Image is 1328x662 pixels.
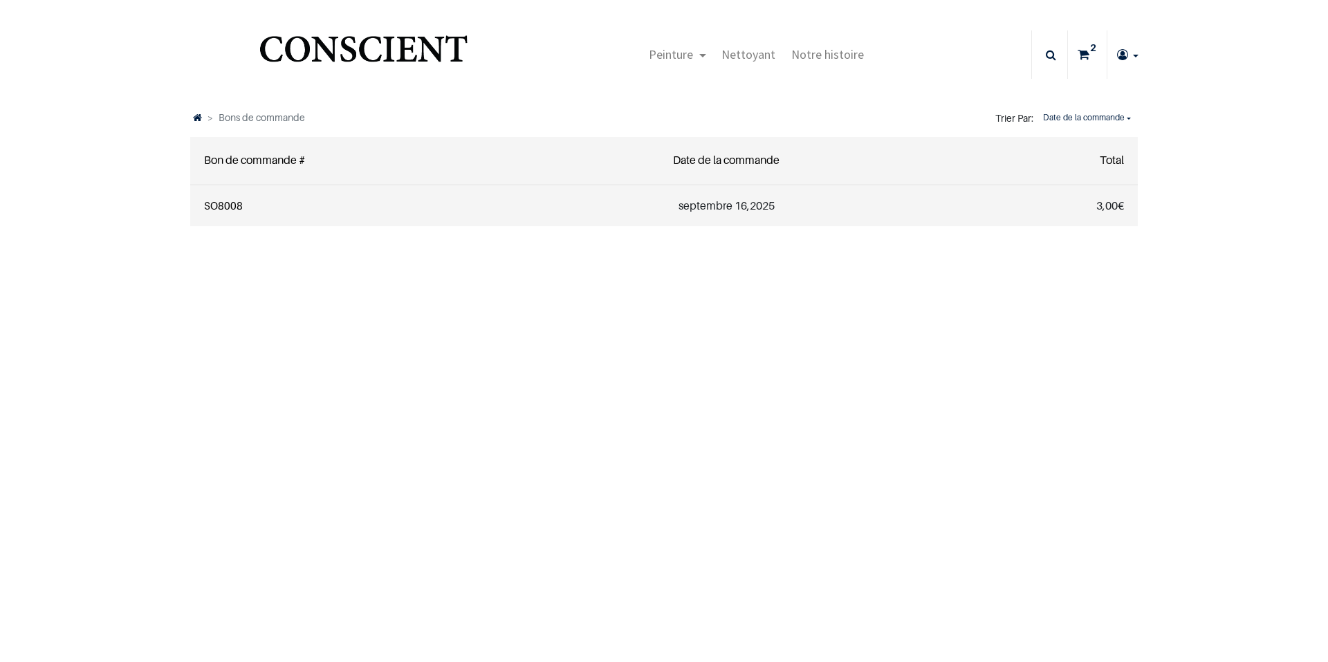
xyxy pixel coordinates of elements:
sup: 2 [1087,41,1100,55]
span: € [1096,199,1124,212]
a: Accueil [193,111,202,123]
span: Peinture [649,46,693,62]
a: 2 [1068,30,1107,79]
span: Bon de commande # [204,153,305,167]
a: Logo of Conscient [257,28,470,82]
li: Bons de commande [202,110,305,127]
span: 3,00 [1096,199,1118,212]
span: Nettoyant [721,46,775,62]
span: Trier Par: [995,104,1033,132]
button: Date de la commande [1036,109,1138,127]
th: Date de la commande [543,137,911,184]
span: Notre histoire [791,46,864,62]
a: SO8008 [204,199,243,212]
th: Total [986,137,1138,184]
span: septembre 16,2025 [679,199,775,212]
img: Conscient [257,28,470,82]
a: Peinture [641,30,714,79]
